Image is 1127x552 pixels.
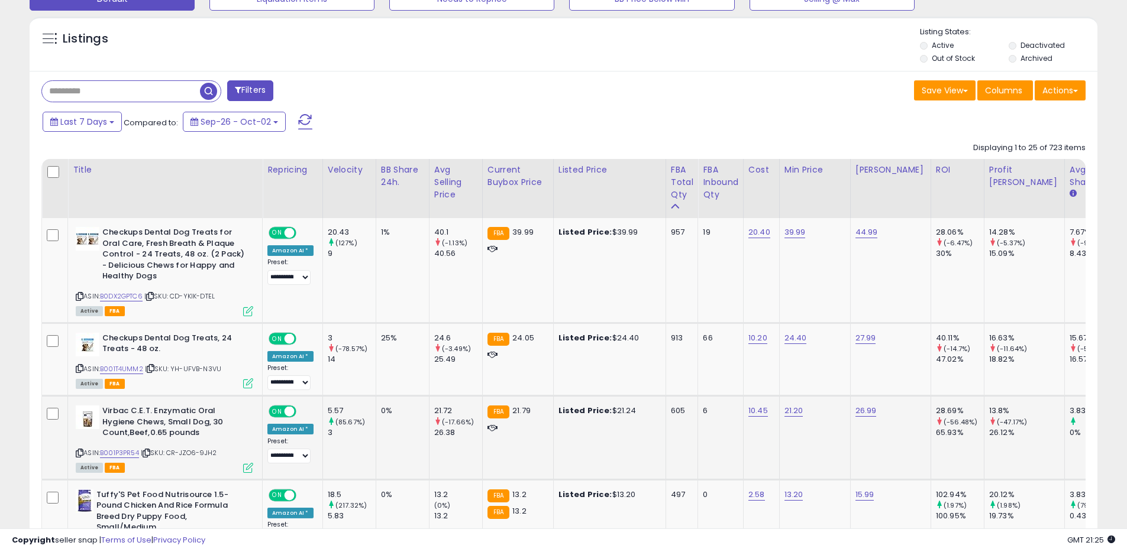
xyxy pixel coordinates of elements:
span: | SKU: CD-YKIK-DTEL [144,291,215,301]
div: 913 [671,333,689,343]
span: ON [270,333,285,343]
div: 497 [671,489,689,500]
small: (-14.7%) [944,344,970,353]
small: (-78.57%) [335,344,367,353]
button: Last 7 Days [43,112,122,132]
span: 24.05 [512,332,534,343]
div: Amazon AI * [267,508,314,518]
div: 3.83% [1070,405,1118,416]
div: 6 [703,405,734,416]
span: FBA [105,306,125,316]
small: FBA [487,506,509,519]
div: Preset: [267,437,314,464]
a: B001T4UMM2 [100,364,143,374]
button: Sep-26 - Oct-02 [183,112,286,132]
span: All listings currently available for purchase on Amazon [76,379,103,389]
div: Profit [PERSON_NAME] [989,164,1060,189]
small: (217.32%) [335,501,367,510]
div: Min Price [784,164,845,176]
div: 0.43% [1070,511,1118,521]
small: (-17.66%) [442,417,474,427]
small: (-11.64%) [997,344,1027,353]
div: 16.63% [989,333,1064,343]
b: Tuffy'S Pet Food Nutrisource 1.5-Pound Chicken And Rice Formula Breed Dry Puppy Food, Small/Medium [96,489,240,536]
small: (-1.13%) [442,238,467,248]
div: 65.93% [936,427,984,438]
small: FBA [487,227,509,240]
div: 14.28% [989,227,1064,238]
small: (-5.37%) [997,238,1025,248]
span: | SKU: YH-UFVB-N3VU [145,364,221,374]
small: (-47.17%) [997,417,1027,427]
div: 8.43% [1070,248,1118,259]
div: Listed Price [558,164,661,176]
div: Preset: [267,364,314,391]
div: ASIN: [76,227,253,314]
span: 13.2 [512,489,527,500]
small: FBA [487,333,509,346]
div: 25.49 [434,354,482,365]
b: Virbac C.E.T. Enzymatic Oral Hygiene Chews, Small Dog, 30 Count,Beef,0.65 pounds [102,405,246,441]
small: (-5.43%) [1077,344,1106,353]
img: 41L2aihgydL._SL40_.jpg [76,489,93,513]
a: 10.20 [748,332,767,344]
div: Repricing [267,164,318,176]
small: (0%) [434,501,451,510]
span: FBA [105,463,125,473]
a: 13.20 [784,489,803,501]
span: Columns [985,85,1022,96]
div: Velocity [328,164,371,176]
div: $13.20 [558,489,657,500]
div: 26.38 [434,427,482,438]
a: 21.20 [784,405,803,417]
b: Checkups Dental Dog Treats for Oral Care, Fresh Breath & Plaque Control - 24 Treats, 48 oz. (2 Pa... [102,227,246,285]
label: Active [932,40,954,50]
div: 15.67% [1070,333,1118,343]
b: Listed Price: [558,405,612,416]
a: 44.99 [855,226,878,238]
div: 3 [328,427,376,438]
span: OFF [295,407,314,417]
small: (-6.47%) [944,238,973,248]
b: Listed Price: [558,332,612,343]
small: (85.67%) [335,417,365,427]
div: 3 [328,333,376,343]
span: 2025-10-10 21:25 GMT [1067,534,1115,545]
span: Last 7 Days [60,116,107,128]
strong: Copyright [12,534,55,545]
div: Preset: [267,258,314,285]
b: Listed Price: [558,226,612,238]
small: (127%) [335,238,357,248]
div: Cost [748,164,774,176]
div: Amazon AI * [267,424,314,434]
span: 13.2 [512,505,527,517]
a: Terms of Use [101,534,151,545]
div: 7.67% [1070,227,1118,238]
div: 19 [703,227,734,238]
small: (1.97%) [944,501,967,510]
span: 39.99 [512,226,534,238]
small: (-9.02%) [1077,238,1107,248]
span: ON [270,407,285,417]
div: 5.83 [328,511,376,521]
img: 41WPNMMLcdL._SL40_.jpg [76,227,99,251]
div: Avg Selling Price [434,164,477,201]
div: 102.94% [936,489,984,500]
div: 21.72 [434,405,482,416]
span: Sep-26 - Oct-02 [201,116,271,128]
div: Avg BB Share [1070,164,1113,189]
label: Archived [1021,53,1052,63]
div: 24.6 [434,333,482,343]
a: 24.40 [784,332,807,344]
div: 28.06% [936,227,984,238]
div: 66 [703,333,734,343]
div: 0% [1070,427,1118,438]
div: 5.57 [328,405,376,416]
div: 40.56 [434,248,482,259]
label: Out of Stock [932,53,975,63]
a: 27.99 [855,332,876,344]
div: 40.1 [434,227,482,238]
div: Amazon AI * [267,351,314,362]
div: 3.83% [1070,489,1118,500]
div: 100.95% [936,511,984,521]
